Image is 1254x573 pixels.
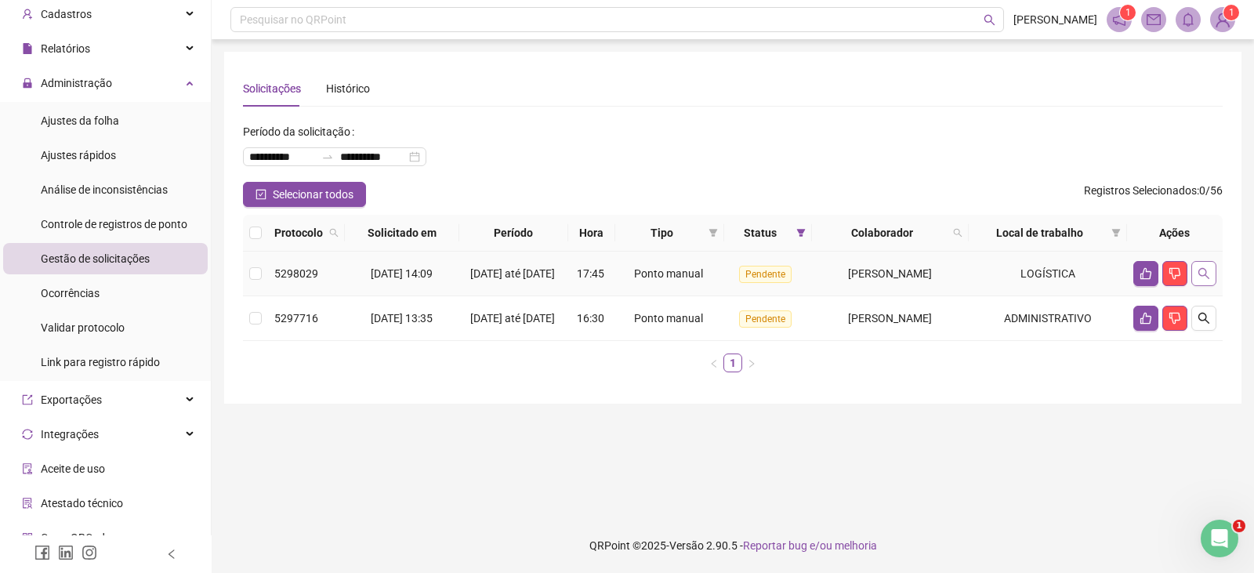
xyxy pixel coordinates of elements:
[975,224,1105,241] span: Local de trabalho
[1198,312,1210,325] span: search
[739,310,792,328] span: Pendente
[243,119,361,144] label: Período da solicitação
[41,114,119,127] span: Ajustes da folha
[1084,184,1197,197] span: Registros Selecionados
[22,429,33,440] span: sync
[818,224,947,241] span: Colaborador
[41,8,92,20] span: Cadastros
[622,224,703,241] span: Tipo
[41,462,105,475] span: Aceite de uso
[1112,13,1126,27] span: notification
[274,312,318,325] span: 5297716
[577,312,604,325] span: 16:30
[634,267,703,280] span: Ponto manual
[41,149,116,161] span: Ajustes rápidos
[41,252,150,265] span: Gestão de solicitações
[1233,520,1245,532] span: 1
[1169,267,1181,280] span: dislike
[22,498,33,509] span: solution
[1133,224,1216,241] div: Ações
[41,531,111,544] span: Gerar QRCode
[243,80,301,97] div: Solicitações
[41,321,125,334] span: Validar protocolo
[22,463,33,474] span: audit
[1181,13,1195,27] span: bell
[1229,7,1234,18] span: 1
[747,359,756,368] span: right
[256,189,266,200] span: check-square
[273,186,353,203] span: Selecionar todos
[41,287,100,299] span: Ocorrências
[41,183,168,196] span: Análise de inconsistências
[41,428,99,441] span: Integrações
[742,354,761,372] li: Próxima página
[326,221,342,245] span: search
[793,221,809,245] span: filter
[274,267,318,280] span: 5298029
[969,296,1127,341] td: ADMINISTRATIVO
[470,312,555,325] span: [DATE] até [DATE]
[82,545,97,560] span: instagram
[1198,267,1210,280] span: search
[739,266,792,283] span: Pendente
[950,221,966,245] span: search
[568,215,614,252] th: Hora
[984,14,995,26] span: search
[22,78,33,89] span: lock
[22,532,33,543] span: qrcode
[709,359,719,368] span: left
[577,267,604,280] span: 17:45
[371,267,433,280] span: [DATE] 14:09
[41,497,123,510] span: Atestado técnico
[34,545,50,560] span: facebook
[669,539,704,552] span: Versão
[705,221,721,245] span: filter
[41,218,187,230] span: Controle de registros de ponto
[470,267,555,280] span: [DATE] até [DATE]
[22,394,33,405] span: export
[705,354,723,372] button: left
[1013,11,1097,28] span: [PERSON_NAME]
[1223,5,1239,20] sup: Atualize o seu contato no menu Meus Dados
[459,215,569,252] th: Período
[1201,520,1238,557] iframe: Intercom live chat
[1140,312,1152,325] span: like
[41,356,160,368] span: Link para registro rápido
[1169,312,1181,325] span: dislike
[723,354,742,372] li: 1
[709,228,718,238] span: filter
[58,545,74,560] span: linkedin
[22,9,33,20] span: user-add
[1140,267,1152,280] span: like
[212,518,1254,573] footer: QRPoint © 2025 - 2.90.5 -
[326,80,370,97] div: Histórico
[742,354,761,372] button: right
[743,539,877,552] span: Reportar bug e/ou melhoria
[243,182,366,207] button: Selecionar todos
[1125,7,1131,18] span: 1
[634,312,703,325] span: Ponto manual
[1111,228,1121,238] span: filter
[1108,221,1124,245] span: filter
[41,42,90,55] span: Relatórios
[41,77,112,89] span: Administração
[321,151,334,163] span: to
[953,228,962,238] span: search
[345,215,459,252] th: Solicitado em
[730,224,790,241] span: Status
[22,43,33,54] span: file
[274,224,323,241] span: Protocolo
[321,151,334,163] span: swap-right
[848,312,932,325] span: [PERSON_NAME]
[848,267,932,280] span: [PERSON_NAME]
[1211,8,1234,31] img: 33798
[371,312,433,325] span: [DATE] 13:35
[166,549,177,560] span: left
[1147,13,1161,27] span: mail
[724,354,741,372] a: 1
[796,228,806,238] span: filter
[705,354,723,372] li: Página anterior
[329,228,339,238] span: search
[1120,5,1136,20] sup: 1
[1084,182,1223,207] span: : 0 / 56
